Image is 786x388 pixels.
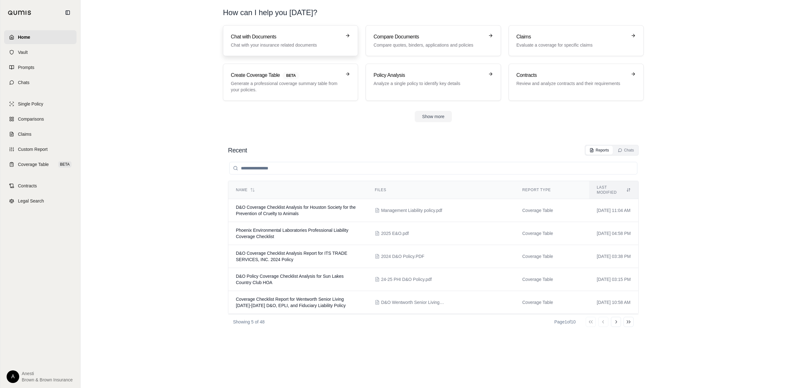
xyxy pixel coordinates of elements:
a: Home [4,30,77,44]
h3: Create Coverage Table [231,71,341,79]
span: D&O Coverage Checklist Analysis Report for ITS TRADE SERVICES, INC. 2024 Policy [236,251,347,262]
td: Coverage Table [515,268,589,291]
td: [DATE] 10:58 AM [589,291,638,314]
span: 24-25 PHI D&O Policy.pdf [381,276,432,282]
span: BETA [58,161,71,168]
a: Chat with DocumentsChat with your insurance related documents [223,25,358,56]
a: Contracts [4,179,77,193]
span: Brown & Brown Insurance [22,377,73,383]
span: Home [18,34,30,40]
span: D&O Coverage Checklist Analysis for Houston Society for the Prevention of Cruelty to Animals [236,205,356,216]
div: Name [236,187,360,192]
a: Coverage TableBETA [4,157,77,171]
img: Qumis Logo [8,10,31,15]
button: Reports [586,146,613,155]
span: Contracts [18,183,37,189]
button: Chats [614,146,638,155]
span: Vault [18,49,28,55]
span: Comparisons [18,116,44,122]
h1: How can I help you [DATE]? [223,8,644,18]
span: Single Policy [18,101,43,107]
a: Claims [4,127,77,141]
button: Show more [415,111,452,122]
td: [DATE] 03:15 PM [589,268,638,291]
span: Chats [18,79,30,86]
a: Compare DocumentsCompare quotes, binders, applications and policies [366,25,501,56]
td: Coverage Table [515,199,589,222]
span: Custom Report [18,146,48,152]
span: 2024 D&O Policy.PDF [381,253,424,260]
span: Prompts [18,64,34,71]
div: Page 1 of 10 [554,319,576,325]
p: Generate a professional coverage summary table from your policies. [231,80,341,93]
a: Custom Report [4,142,77,156]
p: Review and analyze contracts and their requirements [516,80,627,87]
span: 2025 E&O.pdf [381,230,409,237]
a: Policy AnalysisAnalyze a single policy to identify key details [366,64,501,101]
h3: Claims [516,33,627,41]
td: Coverage Table [515,245,589,268]
a: Create Coverage TableBETAGenerate a professional coverage summary table from your policies. [223,64,358,101]
p: Showing 5 of 48 [233,319,265,325]
p: Compare quotes, binders, applications and policies [373,42,484,48]
h3: Compare Documents [373,33,484,41]
span: D&O Policy Coverage Checklist Analysis for Sun Lakes Country Club HOA [236,274,344,285]
span: Anesti [22,370,73,377]
a: Vault [4,45,77,59]
a: Chats [4,76,77,89]
span: Legal Search [18,198,44,204]
td: Coverage Table [515,222,589,245]
th: Files [367,181,515,199]
span: Management Liability policy.pdf [381,207,442,214]
a: Comparisons [4,112,77,126]
div: A [7,370,19,383]
span: Coverage Table [18,161,49,168]
p: Evaluate a coverage for specific claims [516,42,627,48]
div: Chats [618,148,634,153]
span: D&O Wentworth Senior Living - 2024 Policy.pdf [381,299,444,305]
a: ContractsReview and analyze contracts and their requirements [509,64,644,101]
span: Claims [18,131,31,137]
h3: Contracts [516,71,627,79]
h3: Policy Analysis [373,71,484,79]
h2: Recent [228,146,247,155]
p: Chat with your insurance related documents [231,42,341,48]
div: Last modified [597,185,631,195]
a: Prompts [4,60,77,74]
a: Single Policy [4,97,77,111]
button: Collapse sidebar [63,8,73,18]
span: BETA [282,72,299,79]
a: ClaimsEvaluate a coverage for specific claims [509,25,644,56]
th: Report Type [515,181,589,199]
div: Reports [589,148,609,153]
h3: Chat with Documents [231,33,341,41]
span: Coverage Checklist Report for Wentworth Senior Living 2024-2025 D&O, EPLI, and Fiduciary Liabilit... [236,297,346,308]
a: Legal Search [4,194,77,208]
td: [DATE] 03:38 PM [589,245,638,268]
span: Phoenix Environmental Laboratories Professional Liability Coverage Checklist [236,228,348,239]
p: Analyze a single policy to identify key details [373,80,484,87]
td: [DATE] 11:04 AM [589,199,638,222]
td: [DATE] 04:58 PM [589,222,638,245]
td: Coverage Table [515,291,589,314]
